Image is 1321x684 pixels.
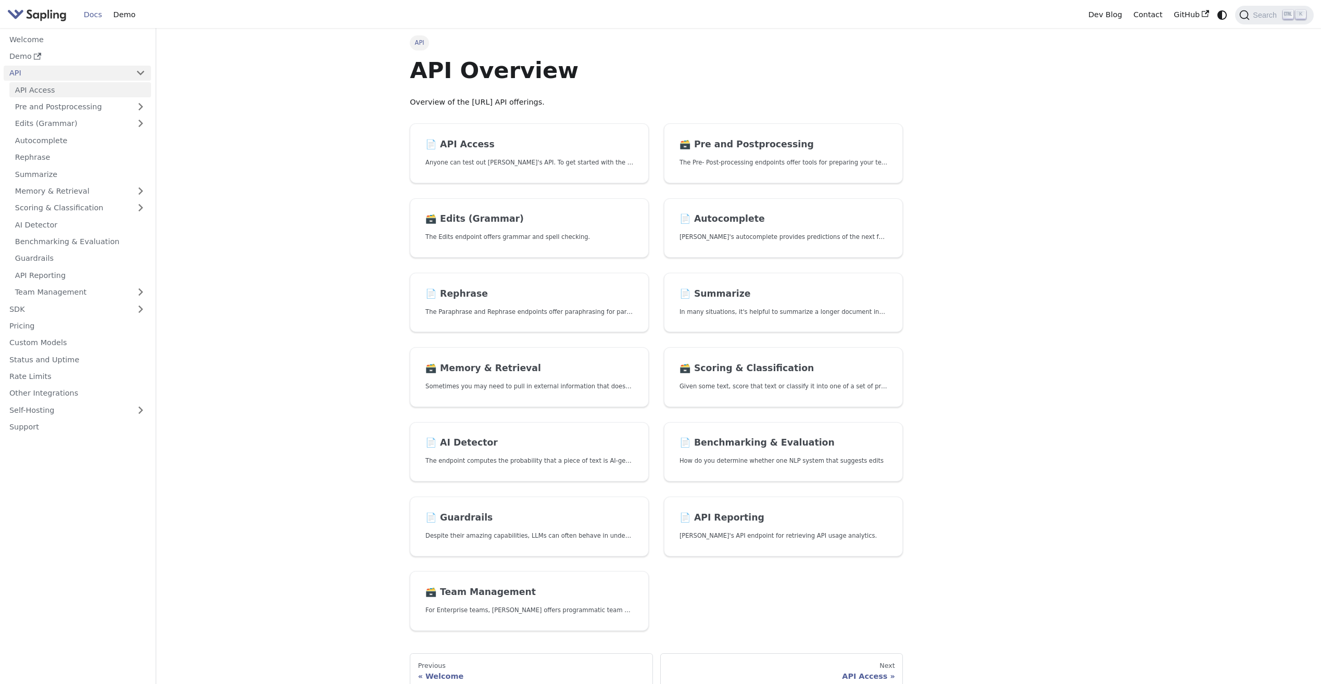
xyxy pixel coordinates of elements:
[410,35,429,50] span: API
[425,382,633,391] p: Sometimes you may need to pull in external information that doesn't fit in the context size of an...
[1250,11,1283,19] span: Search
[4,319,151,334] a: Pricing
[9,99,151,115] a: Pre and Postprocessing
[1235,6,1313,24] button: Search (Ctrl+K)
[418,662,645,670] div: Previous
[410,123,649,183] a: 📄️ API AccessAnyone can test out [PERSON_NAME]'s API. To get started with the API, simply:
[4,335,151,350] a: Custom Models
[664,273,903,333] a: 📄️ SummarizeIn many situations, it's helpful to summarize a longer document into a shorter, more ...
[425,307,633,317] p: The Paraphrase and Rephrase endpoints offer paraphrasing for particular styles.
[410,571,649,631] a: 🗃️ Team ManagementFor Enterprise teams, [PERSON_NAME] offers programmatic team provisioning and m...
[680,288,887,300] h2: Summarize
[4,369,151,384] a: Rate Limits
[410,35,903,50] nav: Breadcrumbs
[680,382,887,391] p: Given some text, score that text or classify it into one of a set of pre-specified categories.
[1083,7,1127,23] a: Dev Blog
[410,198,649,258] a: 🗃️ Edits (Grammar)The Edits endpoint offers grammar and spell checking.
[410,347,649,407] a: 🗃️ Memory & RetrievalSometimes you may need to pull in external information that doesn't fit in t...
[668,662,895,670] div: Next
[425,531,633,541] p: Despite their amazing capabilities, LLMs can often behave in undesired
[4,66,130,81] a: API
[425,232,633,242] p: The Edits endpoint offers grammar and spell checking.
[425,158,633,168] p: Anyone can test out Sapling's API. To get started with the API, simply:
[9,268,151,283] a: API Reporting
[7,7,67,22] img: Sapling.ai
[425,587,633,598] h2: Team Management
[7,7,70,22] a: Sapling.ai
[108,7,141,23] a: Demo
[425,512,633,524] h2: Guardrails
[410,422,649,482] a: 📄️ AI DetectorThe endpoint computes the probability that a piece of text is AI-generated,
[130,66,151,81] button: Collapse sidebar category 'API'
[410,497,649,556] a: 📄️ GuardrailsDespite their amazing capabilities, LLMs can often behave in undesired
[664,347,903,407] a: 🗃️ Scoring & ClassificationGiven some text, score that text or classify it into one of a set of p...
[680,512,887,524] h2: API Reporting
[1168,7,1214,23] a: GitHub
[680,232,887,242] p: Sapling's autocomplete provides predictions of the next few characters or words
[425,288,633,300] h2: Rephrase
[9,82,151,97] a: API Access
[664,123,903,183] a: 🗃️ Pre and PostprocessingThe Pre- Post-processing endpoints offer tools for preparing your text d...
[9,217,151,232] a: AI Detector
[410,56,903,84] h1: API Overview
[130,301,151,316] button: Expand sidebar category 'SDK'
[680,437,887,449] h2: Benchmarking & Evaluation
[680,213,887,225] h2: Autocomplete
[78,7,108,23] a: Docs
[425,363,633,374] h2: Memory & Retrieval
[680,456,887,466] p: How do you determine whether one NLP system that suggests edits
[4,301,130,316] a: SDK
[4,49,151,64] a: Demo
[9,133,151,148] a: Autocomplete
[680,307,887,317] p: In many situations, it's helpful to summarize a longer document into a shorter, more easily diges...
[9,167,151,182] a: Summarize
[425,456,633,466] p: The endpoint computes the probability that a piece of text is AI-generated,
[680,363,887,374] h2: Scoring & Classification
[664,422,903,482] a: 📄️ Benchmarking & EvaluationHow do you determine whether one NLP system that suggests edits
[664,497,903,556] a: 📄️ API Reporting[PERSON_NAME]'s API endpoint for retrieving API usage analytics.
[4,402,151,417] a: Self-Hosting
[9,184,151,199] a: Memory & Retrieval
[425,605,633,615] p: For Enterprise teams, Sapling offers programmatic team provisioning and management.
[668,672,895,681] div: API Access
[4,32,151,47] a: Welcome
[9,200,151,216] a: Scoring & Classification
[9,251,151,266] a: Guardrails
[9,234,151,249] a: Benchmarking & Evaluation
[425,437,633,449] h2: AI Detector
[680,531,887,541] p: Sapling's API endpoint for retrieving API usage analytics.
[680,139,887,150] h2: Pre and Postprocessing
[4,352,151,367] a: Status and Uptime
[4,420,151,435] a: Support
[9,116,151,131] a: Edits (Grammar)
[9,150,151,165] a: Rephrase
[664,198,903,258] a: 📄️ Autocomplete[PERSON_NAME]'s autocomplete provides predictions of the next few characters or words
[1215,7,1230,22] button: Switch between dark and light mode (currently system mode)
[425,213,633,225] h2: Edits (Grammar)
[410,96,903,109] p: Overview of the [URL] API offerings.
[9,285,151,300] a: Team Management
[680,158,887,168] p: The Pre- Post-processing endpoints offer tools for preparing your text data for ingestation as we...
[418,672,645,681] div: Welcome
[4,386,151,401] a: Other Integrations
[410,273,649,333] a: 📄️ RephraseThe Paraphrase and Rephrase endpoints offer paraphrasing for particular styles.
[1295,10,1306,19] kbd: K
[425,139,633,150] h2: API Access
[1128,7,1168,23] a: Contact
